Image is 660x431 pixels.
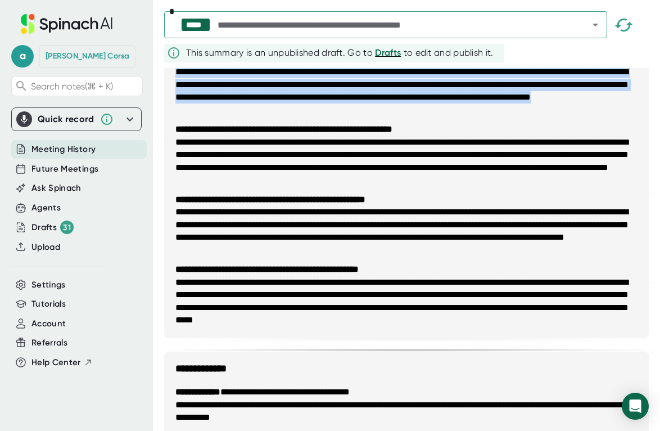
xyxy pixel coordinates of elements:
button: Settings [31,279,66,291]
button: Open [587,17,603,33]
button: Drafts 31 [31,221,74,234]
span: Help Center [31,356,81,369]
button: Agents [31,201,61,214]
span: Drafts [375,47,401,58]
div: This summary is an unpublished draft. Go to to edit and publish it. [186,46,494,60]
button: Upload [31,241,60,254]
button: Future Meetings [31,163,98,176]
span: Search notes (⌘ + K) [31,81,113,92]
div: Quick record [38,114,94,125]
button: Tutorials [31,298,66,311]
span: a [11,45,34,68]
div: Quick record [16,108,137,131]
button: Referrals [31,336,67,349]
button: Meeting History [31,143,96,156]
div: Amy Corsa [46,51,130,61]
div: Drafts [31,221,74,234]
button: Drafts [375,46,401,60]
button: Help Center [31,356,93,369]
div: Open Intercom Messenger [622,393,649,420]
button: Account [31,317,66,330]
div: 31 [60,221,74,234]
button: Ask Spinach [31,182,82,195]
